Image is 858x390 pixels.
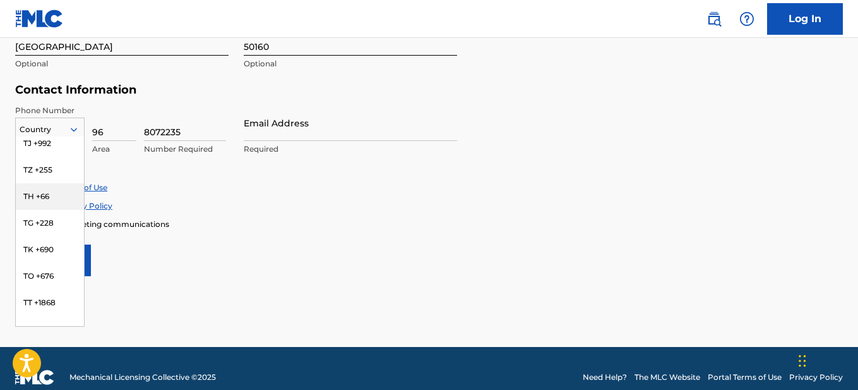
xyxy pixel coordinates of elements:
a: Log In [767,3,843,35]
img: search [706,11,722,27]
div: TK +690 [16,236,84,263]
div: TH +66 [16,183,84,210]
span: Enroll in marketing communications [29,219,169,229]
a: Portal Terms of Use [708,372,782,383]
img: help [739,11,754,27]
p: Optional [15,58,229,70]
div: TG +228 [16,210,84,236]
a: Need Help? [583,372,627,383]
img: MLC Logo [15,9,64,28]
div: TJ +992 [16,130,84,157]
div: วิดเจ็ตการแชท [795,329,858,390]
div: TZ +255 [16,157,84,183]
p: Required [244,143,457,155]
span: Mechanical Licensing Collective © 2025 [69,372,216,383]
div: Help [734,6,760,32]
div: TN +216 [16,316,84,343]
div: TT +1868 [16,289,84,316]
a: Privacy Policy [789,372,843,383]
a: Public Search [701,6,727,32]
p: Area [92,143,136,155]
p: Optional [244,58,457,70]
div: ลาก [799,342,806,380]
div: TO +676 [16,263,84,289]
img: logo [15,370,54,385]
a: Privacy Policy [59,201,112,210]
h5: Contact Information [15,83,457,97]
a: The MLC Website [635,372,700,383]
iframe: Chat Widget [795,329,858,390]
p: Number Required [144,143,226,155]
